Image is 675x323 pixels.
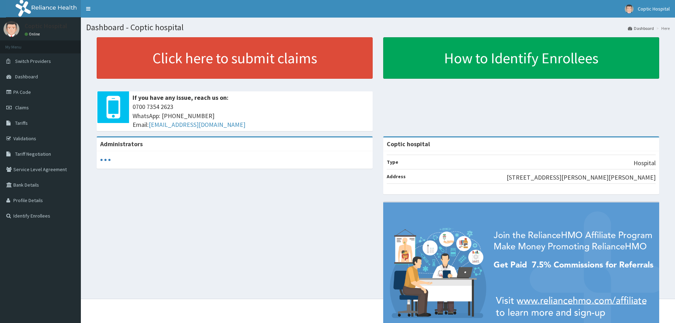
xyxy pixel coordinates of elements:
[4,21,19,37] img: User Image
[15,58,51,64] span: Switch Providers
[387,173,406,180] b: Address
[133,102,369,129] span: 0700 7354 2623 WhatsApp: [PHONE_NUMBER] Email:
[387,159,398,165] b: Type
[655,25,670,31] li: Here
[628,25,654,31] a: Dashboard
[638,6,670,12] span: Coptic Hospital
[25,32,41,37] a: Online
[25,23,67,29] p: Coptic Hospital
[15,104,29,111] span: Claims
[15,151,51,157] span: Tariff Negotiation
[133,93,229,102] b: If you have any issue, reach us on:
[86,23,670,32] h1: Dashboard - Coptic hospital
[625,5,634,13] img: User Image
[100,140,143,148] b: Administrators
[507,173,656,182] p: [STREET_ADDRESS][PERSON_NAME][PERSON_NAME]
[383,37,659,79] a: How to Identify Enrollees
[100,155,111,165] svg: audio-loading
[15,73,38,80] span: Dashboard
[634,159,656,168] p: Hospital
[387,140,430,148] strong: Coptic hospital
[149,121,245,129] a: [EMAIL_ADDRESS][DOMAIN_NAME]
[15,120,28,126] span: Tariffs
[97,37,373,79] a: Click here to submit claims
